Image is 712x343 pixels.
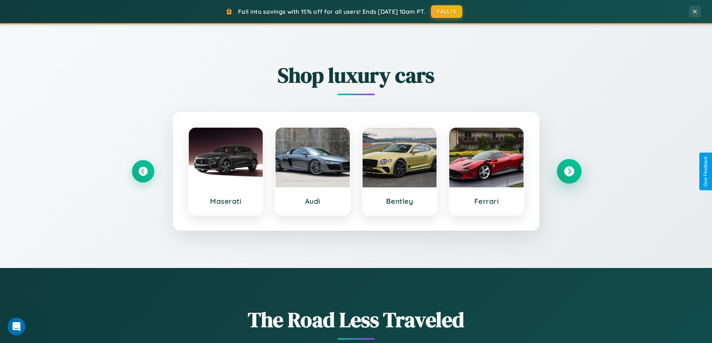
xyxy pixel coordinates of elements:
h3: Ferrari [457,197,516,206]
div: Give Feedback [703,156,708,187]
h3: Audi [283,197,342,206]
button: FALL15 [431,5,462,18]
h3: Maserati [196,197,256,206]
span: Fall into savings with 15% off for all users! Ends [DATE] 10am PT. [238,8,425,15]
iframe: Intercom live chat [7,318,25,336]
h3: Bentley [370,197,429,206]
h2: Shop luxury cars [132,61,580,90]
h1: The Road Less Traveled [132,305,580,334]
